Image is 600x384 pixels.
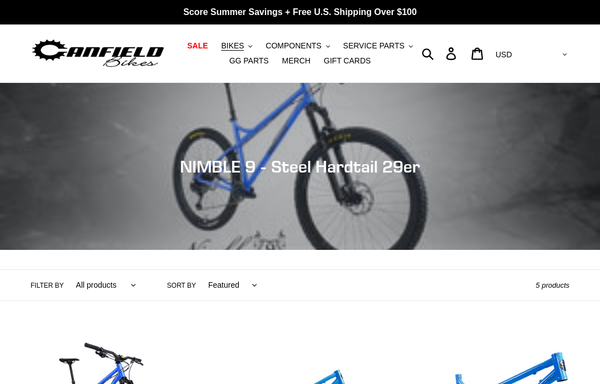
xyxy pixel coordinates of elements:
[182,38,213,53] a: SALE
[260,38,335,53] button: COMPONENTS
[31,280,64,291] label: Filter by
[167,280,196,291] label: Sort by
[536,281,569,289] span: 5 products
[277,53,316,68] a: MERCH
[324,56,371,66] span: GIFT CARDS
[343,41,404,51] span: SERVICE PARTS
[180,156,420,176] span: NIMBLE 9 - Steel Hardtail 29er
[338,38,418,53] button: SERVICE PARTS
[282,56,311,66] span: MERCH
[221,41,244,51] span: BIKES
[266,41,321,51] span: COMPONENTS
[187,41,208,51] span: SALE
[318,53,377,68] a: GIFT CARDS
[31,37,166,71] img: Canfield Bikes
[229,56,269,66] span: GG PARTS
[224,53,274,68] a: GG PARTS
[216,38,258,53] button: BIKES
